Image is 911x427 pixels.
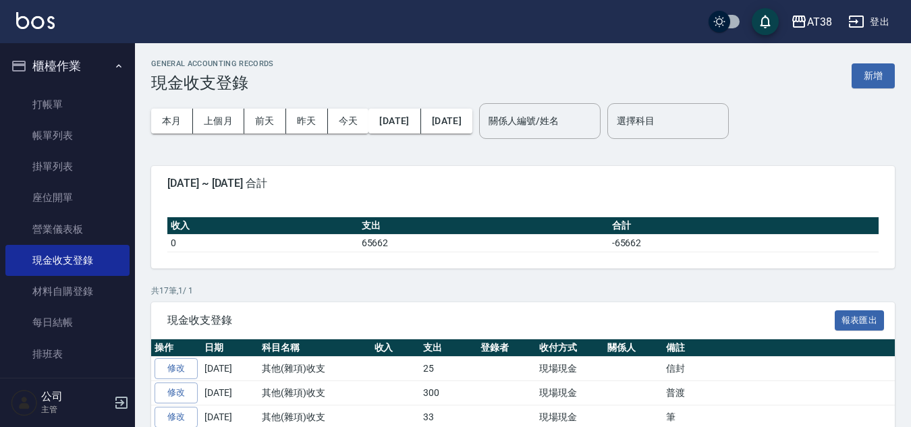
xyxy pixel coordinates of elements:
a: 每日結帳 [5,307,130,338]
td: 現場現金 [536,381,604,405]
p: 共 17 筆, 1 / 1 [151,285,895,297]
a: 排班表 [5,339,130,370]
button: 本月 [151,109,193,134]
th: 支出 [358,217,609,235]
td: -65662 [609,234,879,252]
button: 報表匯出 [835,310,885,331]
td: [DATE] [201,381,258,405]
a: 現場電腦打卡 [5,370,130,401]
th: 科目名稱 [258,339,371,357]
a: 材料自購登錄 [5,276,130,307]
a: 營業儀表板 [5,214,130,245]
p: 主管 [41,403,110,416]
button: 昨天 [286,109,328,134]
th: 日期 [201,339,258,357]
button: [DATE] [421,109,472,134]
span: 現金收支登錄 [167,314,835,327]
button: [DATE] [368,109,420,134]
button: 新增 [852,63,895,88]
th: 關係人 [604,339,663,357]
h2: GENERAL ACCOUNTING RECORDS [151,59,274,68]
a: 修改 [155,358,198,379]
h5: 公司 [41,390,110,403]
button: 登出 [843,9,895,34]
button: 櫃檯作業 [5,49,130,84]
a: 帳單列表 [5,120,130,151]
a: 報表匯出 [835,313,885,326]
td: 25 [420,357,477,381]
button: save [752,8,779,35]
th: 收入 [371,339,420,357]
td: [DATE] [201,357,258,381]
a: 打帳單 [5,89,130,120]
th: 登錄者 [477,339,536,357]
td: 其他(雜項)收支 [258,357,371,381]
button: 今天 [328,109,369,134]
th: 支出 [420,339,477,357]
td: 0 [167,234,358,252]
a: 修改 [155,382,198,403]
td: 現場現金 [536,357,604,381]
h3: 現金收支登錄 [151,74,274,92]
span: [DATE] ~ [DATE] 合計 [167,177,879,190]
th: 收付方式 [536,339,604,357]
div: AT38 [807,13,832,30]
button: 上個月 [193,109,244,134]
a: 座位開單 [5,182,130,213]
img: Person [11,389,38,416]
th: 合計 [609,217,879,235]
th: 收入 [167,217,358,235]
button: AT38 [785,8,837,36]
a: 現金收支登錄 [5,245,130,276]
td: 65662 [358,234,609,252]
img: Logo [16,12,55,29]
td: 其他(雜項)收支 [258,381,371,405]
th: 操作 [151,339,201,357]
a: 新增 [852,69,895,82]
td: 300 [420,381,477,405]
button: 前天 [244,109,286,134]
a: 掛單列表 [5,151,130,182]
